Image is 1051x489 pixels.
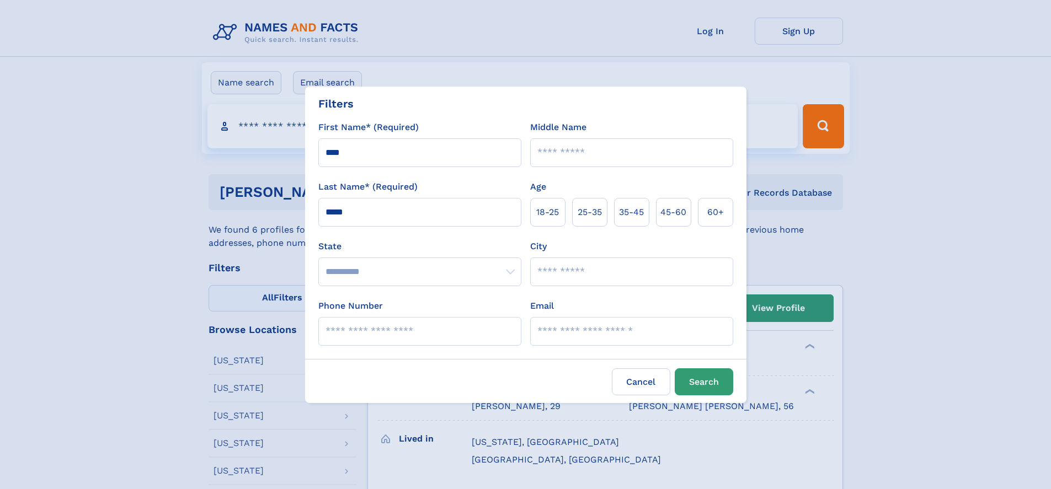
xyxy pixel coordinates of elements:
span: 60+ [707,206,724,219]
label: State [318,240,521,253]
label: Email [530,299,554,313]
label: Age [530,180,546,194]
label: City [530,240,547,253]
label: Phone Number [318,299,383,313]
span: 45‑60 [660,206,686,219]
label: Last Name* (Required) [318,180,418,194]
label: Middle Name [530,121,586,134]
label: First Name* (Required) [318,121,419,134]
span: 35‑45 [619,206,644,219]
span: 18‑25 [536,206,559,219]
span: 25‑35 [578,206,602,219]
button: Search [675,368,733,395]
label: Cancel [612,368,670,395]
div: Filters [318,95,354,112]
